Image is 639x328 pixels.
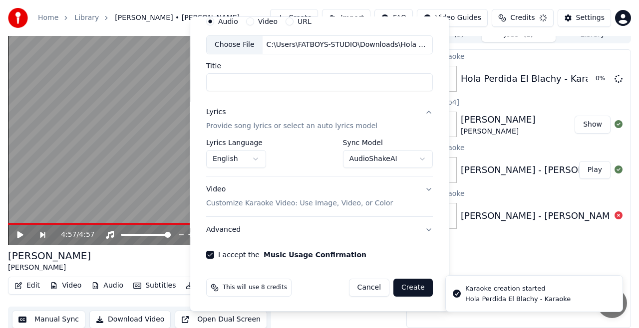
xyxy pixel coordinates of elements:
[393,279,433,297] button: Create
[298,18,312,25] label: URL
[343,139,433,146] label: Sync Model
[206,62,433,69] label: Title
[218,18,238,25] label: Audio
[206,99,433,139] button: LyricsProvide song lyrics or select an auto lyrics model
[207,36,263,54] div: Choose File
[206,139,266,146] label: Lyrics Language
[349,279,389,297] button: Cancel
[206,139,433,176] div: LyricsProvide song lyrics or select an auto lyrics model
[206,176,433,216] button: VideoCustomize Karaoke Video: Use Image, Video, or Color
[206,217,433,243] button: Advanced
[223,284,287,292] span: This will use 8 credits
[264,251,366,258] button: I accept the
[206,198,393,208] p: Customize Karaoke Video: Use Image, Video, or Color
[258,18,278,25] label: Video
[206,121,377,131] p: Provide song lyrics or select an auto lyrics model
[218,251,366,258] label: I accept the
[206,184,393,208] div: Video
[206,107,226,117] div: Lyrics
[263,40,432,50] div: C:\Users\FATBOYS-STUDIO\Downloads\Hola Perdida El Blachy - Karaoke.mp3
